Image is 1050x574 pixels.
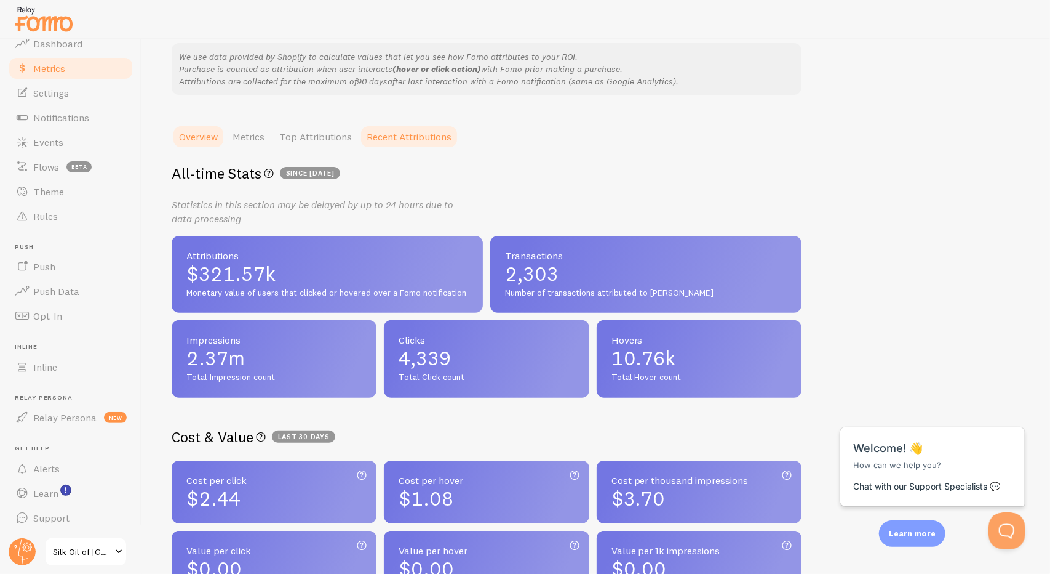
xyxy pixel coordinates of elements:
span: $321.57k [186,264,468,284]
span: 2,303 [505,264,787,284]
img: fomo-relay-logo-orange.svg [13,3,74,34]
span: Dashboard [33,38,82,50]
span: Value per 1k impressions [611,546,787,556]
a: Dashboard [7,31,134,56]
span: Opt-In [33,310,62,322]
span: Alerts [33,463,60,475]
a: Overview [172,124,225,149]
span: $1.08 [399,487,453,511]
i: Statistics in this section may be delayed by up to 24 hours due to data processing [172,198,453,225]
h2: All-time Stats [172,164,801,183]
a: Theme [7,179,134,204]
span: Transactions [505,251,787,261]
span: Silk Oil of [GEOGRAPHIC_DATA] [53,544,111,559]
span: 4,339 [399,349,574,368]
span: Last 30 days [272,430,335,443]
span: Push [33,261,55,273]
span: Total Click count [399,372,574,383]
a: Rules [7,204,134,228]
a: Learn [7,481,134,506]
a: Relay Persona new [7,405,134,430]
p: Learn more [889,528,936,540]
span: Push Data [33,285,79,297]
a: Settings [7,81,134,105]
a: Notifications [7,105,134,130]
span: Cost per thousand impressions [611,475,787,485]
a: Metrics [7,56,134,81]
h2: Cost & Value [172,427,801,447]
span: Notifications [33,111,89,124]
a: Metrics [225,124,272,149]
iframe: Help Scout Beacon - Open [988,512,1025,549]
div: Learn more [879,520,945,547]
span: Metrics [33,62,65,75]
a: Alerts [7,456,134,481]
span: Value per click [186,546,362,556]
span: Relay Persona [15,394,134,402]
span: Impressions [186,335,362,345]
span: Inline [15,343,134,351]
a: Events [7,130,134,155]
span: new [104,412,127,423]
a: Opt-In [7,304,134,328]
span: Relay Persona [33,411,97,424]
span: 10.76k [611,349,787,368]
a: Top Attributions [272,124,359,149]
a: Push Data [7,279,134,304]
span: Rules [33,210,58,222]
iframe: Help Scout Beacon - Messages and Notifications [834,397,1032,512]
span: 2.37m [186,349,362,368]
span: since [DATE] [280,167,340,179]
span: Total Hover count [611,372,787,383]
span: Hovers [611,335,787,345]
span: Cost per click [186,475,362,485]
b: (hover or click action) [392,63,481,75]
a: Inline [7,355,134,379]
span: Flows [33,161,59,173]
a: Recent Attributions [359,124,459,149]
span: Events [33,136,63,148]
span: $2.44 [186,487,241,511]
span: Monetary value of users that clicked or hovered over a Fomo notification [186,288,468,299]
a: Silk Oil of [GEOGRAPHIC_DATA] [44,537,127,567]
span: Settings [33,87,69,99]
span: Learn [33,487,58,499]
p: We use data provided by Shopify to calculate values that let you see how Fomo attributes to your ... [179,51,794,87]
span: Attributions [186,251,468,261]
span: Get Help [15,445,134,453]
span: Value per hover [399,546,574,556]
a: Flows beta [7,155,134,179]
span: Number of transactions attributed to [PERSON_NAME] [505,288,787,299]
svg: <p>Watch New Feature Tutorials!</p> [60,485,71,496]
span: Push [15,243,134,251]
span: Inline [33,361,57,373]
span: Clicks [399,335,574,345]
span: Support [33,512,70,524]
span: beta [66,161,92,172]
span: $3.70 [611,487,666,511]
a: Push [7,254,134,279]
span: Theme [33,185,64,198]
span: Cost per hover [399,475,574,485]
em: 90 days [357,76,388,87]
span: Total Impression count [186,372,362,383]
a: Support [7,506,134,530]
